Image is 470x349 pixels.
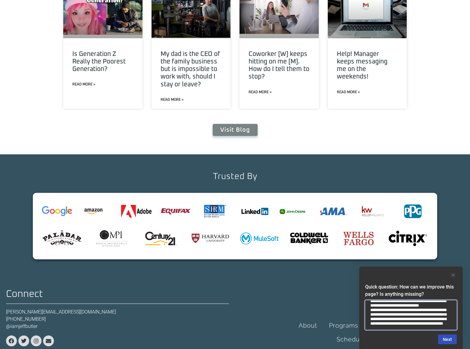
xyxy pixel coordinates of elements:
[161,97,183,103] a: Read more about My dad is the CEO of the family business but is impossible to work with, should I...
[365,283,457,298] h2: Quick question: How can we improve this page? Is anything missing?
[212,124,258,136] a: Visit Blog
[323,319,364,332] a: Programs
[6,323,37,329] a: @iamjeffbutler
[337,51,387,80] a: Help! Manager keeps messaging me on the weekends!
[365,271,457,344] div: Quick question: How can we improve this page? Is anything missing?
[438,335,457,344] button: Next question
[72,51,126,72] a: Is Generation Z Really the Poorest Generation?
[249,90,271,95] a: Read more about Coworker [W] keeps hitting on me [M]. How do I tell them to stop?
[6,289,229,299] h2: Connect
[365,300,457,330] textarea: Quick question: How can we improve this page? Is anything missing?
[249,51,309,80] a: Coworker [W] keeps hitting on me [M]. How do I tell them to stop?
[337,90,360,95] a: Read more about Help! Manager keeps messaging me on the weekends!
[277,319,464,346] nav: Menu
[213,172,257,181] h2: Trusted By
[6,316,46,322] a: [PHONE_NUMBER]
[6,309,116,315] a: [PERSON_NAME][EMAIL_ADDRESS][DOMAIN_NAME]
[331,332,371,346] a: Schedule
[220,127,250,133] span: Visit Blog
[293,319,323,332] a: About
[450,271,457,279] button: Hide survey
[72,82,95,87] a: Read more about Is Generation Z Really the Poorest Generation?
[161,51,220,88] a: My dad is the CEO of the family business but is impossible to work with, should I stay or leave?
